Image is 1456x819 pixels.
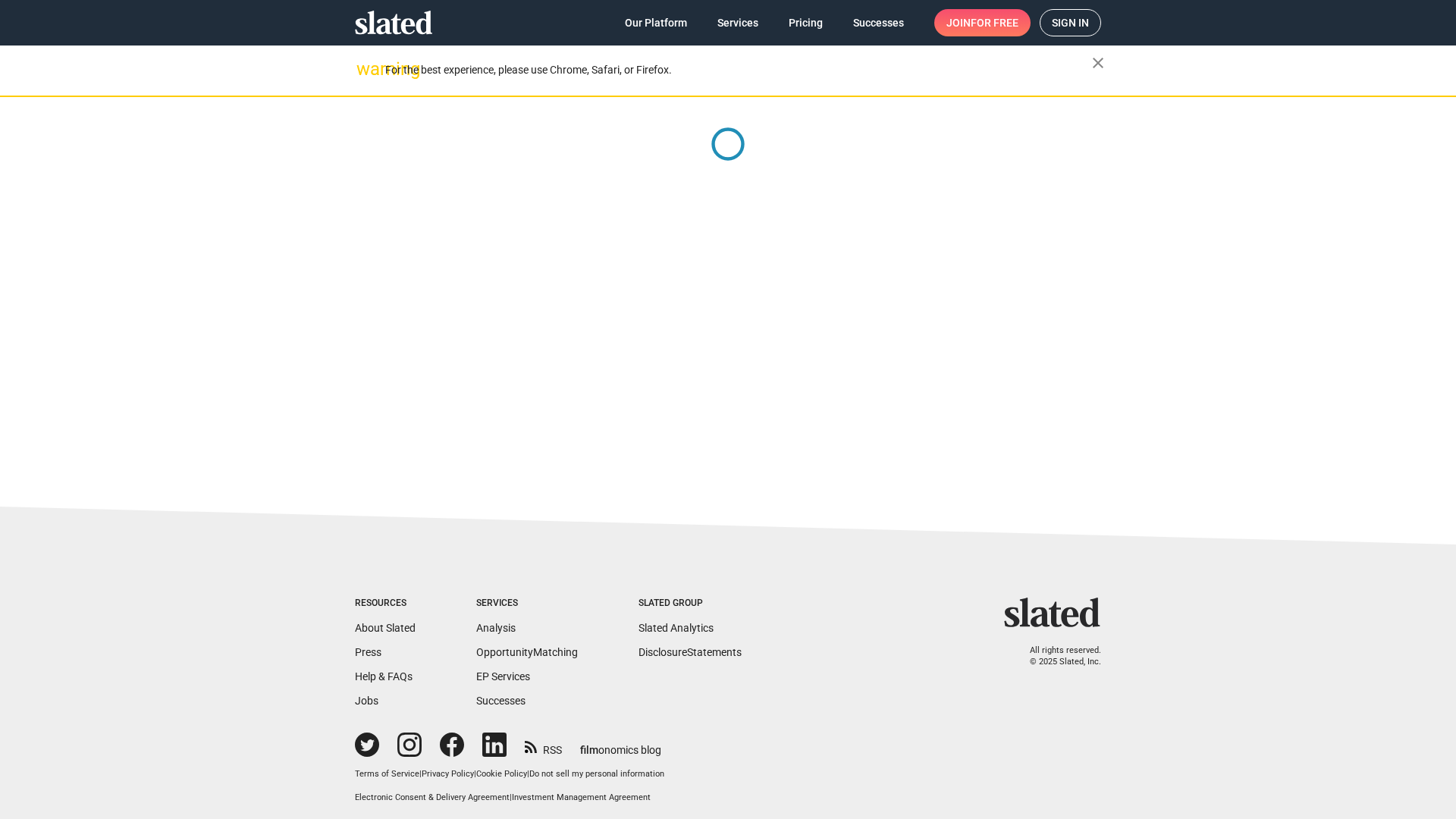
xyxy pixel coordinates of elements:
[841,9,916,36] a: Successes
[613,9,699,36] a: Our Platform
[476,646,578,658] a: OpportunityMatching
[639,598,742,610] div: Slated Group
[356,60,375,78] mat-icon: warning
[946,9,1018,36] span: Join
[355,695,378,707] a: Jobs
[476,622,516,634] a: Analysis
[705,9,770,36] a: Services
[474,769,476,779] span: |
[1014,645,1101,667] p: All rights reserved. © 2025 Slated, Inc.
[422,769,474,779] a: Privacy Policy
[419,769,422,779] span: |
[789,9,823,36] span: Pricing
[639,622,714,634] a: Slated Analytics
[512,792,651,802] a: Investment Management Agreement
[529,769,664,780] button: Do not sell my personal information
[525,734,562,758] a: RSS
[476,769,527,779] a: Cookie Policy
[476,695,526,707] a: Successes
[527,769,529,779] span: |
[934,9,1031,36] a: Joinfor free
[971,9,1018,36] span: for free
[1040,9,1101,36] a: Sign in
[777,9,835,36] a: Pricing
[355,622,416,634] a: About Slated
[355,646,381,658] a: Press
[355,792,510,802] a: Electronic Consent & Delivery Agreement
[639,646,742,658] a: DisclosureStatements
[476,670,530,682] a: EP Services
[476,598,578,610] div: Services
[853,9,904,36] span: Successes
[510,792,512,802] span: |
[717,9,758,36] span: Services
[580,744,598,756] span: film
[355,769,419,779] a: Terms of Service
[355,670,413,682] a: Help & FAQs
[580,731,661,758] a: filmonomics blog
[1052,10,1089,36] span: Sign in
[385,60,1092,80] div: For the best experience, please use Chrome, Safari, or Firefox.
[355,598,416,610] div: Resources
[625,9,687,36] span: Our Platform
[1089,54,1107,72] mat-icon: close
